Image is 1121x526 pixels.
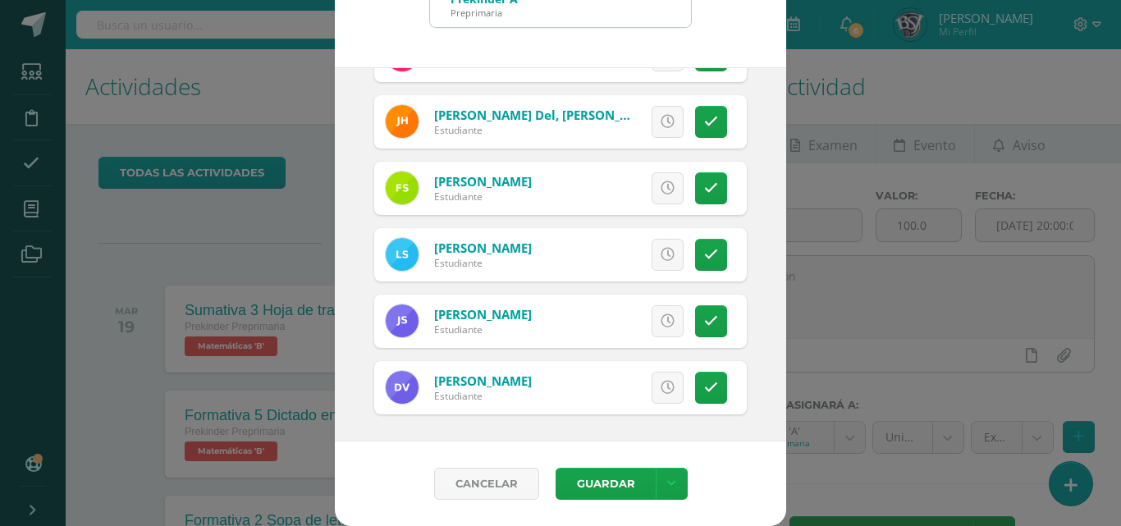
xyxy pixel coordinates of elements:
[556,468,656,500] button: Guardar
[434,389,532,403] div: Estudiante
[386,105,419,138] img: b6f42f284206f50bfec6825db73c3d7a.png
[434,240,532,256] a: [PERSON_NAME]
[434,107,660,123] a: [PERSON_NAME] del, [PERSON_NAME]
[434,190,532,204] div: Estudiante
[386,371,419,404] img: c5b1840767eea7d66efc2c95694fe216.png
[386,172,419,204] img: 802ed4f948a2ede8a607c7bac0b23a9b.png
[386,238,419,271] img: d097eab22e2e52cbe4e0fdf0400cdf67.png
[434,306,532,322] a: [PERSON_NAME]
[434,256,532,270] div: Estudiante
[434,322,532,336] div: Estudiante
[434,123,631,137] div: Estudiante
[451,7,518,19] div: Preprimaria
[434,173,532,190] a: [PERSON_NAME]
[386,304,419,337] img: 4f1e070525d10b2638bd30cf3e61f391.png
[434,373,532,389] a: [PERSON_NAME]
[434,468,539,500] a: Cancelar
